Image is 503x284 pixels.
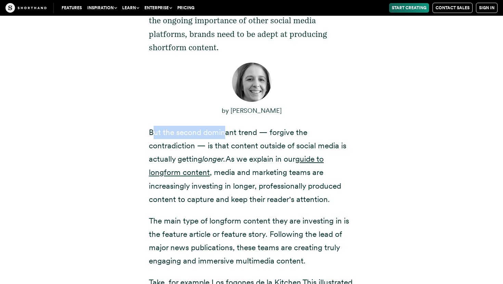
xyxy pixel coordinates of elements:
[202,154,225,164] em: longer.
[149,126,354,206] p: But the second dominant trend — forgive the contradiction — is that content outside of social med...
[476,3,498,13] a: Sign in
[59,3,85,13] a: Features
[222,107,282,114] span: by [PERSON_NAME]
[295,154,314,164] a: guide
[142,3,175,13] button: Enterprise
[5,3,47,13] img: The Craft
[433,3,473,13] a: Contact Sales
[175,3,197,13] a: Pricing
[389,3,429,13] a: Start Creating
[317,154,324,164] a: to
[183,167,210,177] a: content
[85,3,119,13] button: Inspiration
[149,214,354,268] p: The main type of longform content they are investing in is the feature article or feature story. ...
[149,167,181,177] a: longform
[119,3,142,13] button: Learn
